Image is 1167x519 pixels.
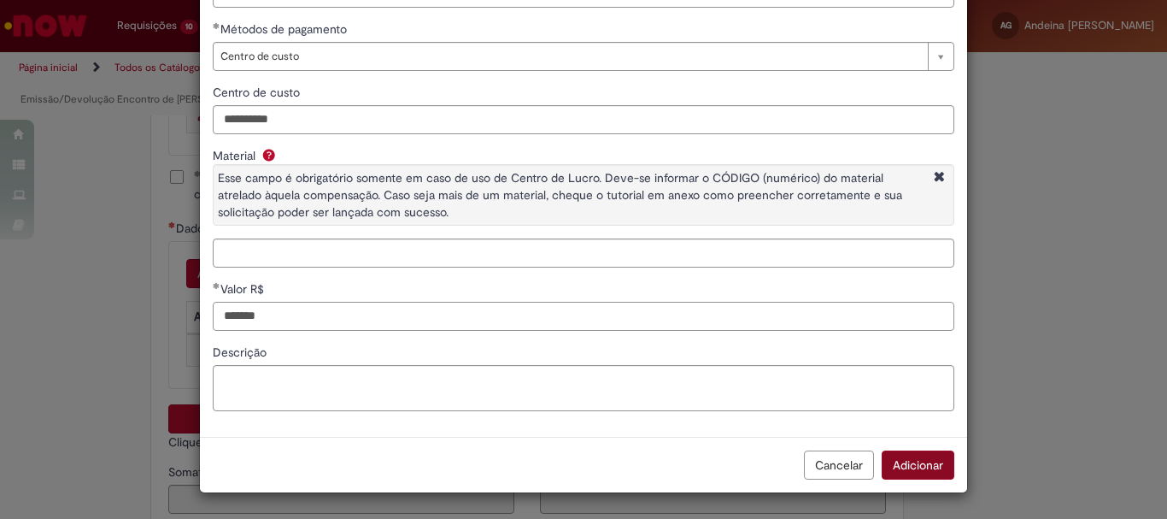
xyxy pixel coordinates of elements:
button: Adicionar [882,451,954,480]
textarea: Descrição [213,365,954,411]
span: Descrição [213,345,270,360]
span: Centro de custo [220,43,919,70]
span: Centro de custo [213,85,303,100]
input: Material [213,239,954,268]
span: Obrigatório Preenchido [213,282,220,289]
span: Material [213,148,259,163]
span: Ajuda para Material [259,148,279,162]
span: Valor R$ [220,281,267,297]
span: Métodos de pagamento [220,21,350,37]
button: Cancelar [804,451,874,480]
i: Fechar More information Por question_material [929,169,949,187]
input: Valor R$ [213,302,954,331]
input: Centro de custo [213,105,954,134]
span: Obrigatório Preenchido [213,22,220,29]
span: Esse campo é obrigatório somente em caso de uso de Centro de Lucro. Deve-se informar o CÓDIGO (nu... [218,170,902,220]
